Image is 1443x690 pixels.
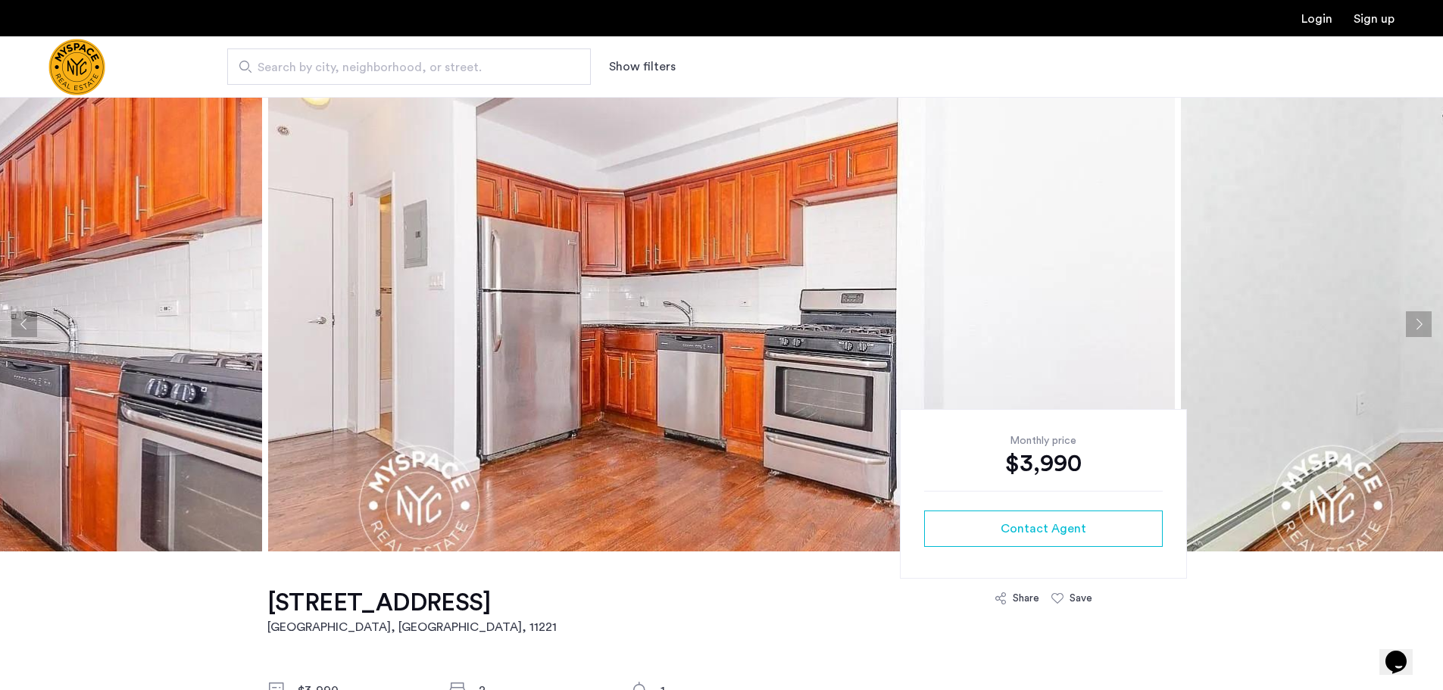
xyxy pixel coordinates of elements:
button: Previous apartment [11,311,37,337]
a: Registration [1354,13,1395,25]
iframe: chat widget [1379,629,1428,675]
button: Next apartment [1406,311,1432,337]
img: logo [48,39,105,95]
a: [STREET_ADDRESS][GEOGRAPHIC_DATA], [GEOGRAPHIC_DATA], 11221 [267,588,557,636]
div: Share [1013,591,1039,606]
button: button [924,510,1163,547]
div: $3,990 [924,448,1163,479]
img: apartment [268,97,1175,551]
h2: [GEOGRAPHIC_DATA], [GEOGRAPHIC_DATA] , 11221 [267,618,557,636]
button: Show or hide filters [609,58,676,76]
span: Contact Agent [1001,520,1086,538]
div: Monthly price [924,433,1163,448]
a: Cazamio Logo [48,39,105,95]
a: Login [1301,13,1332,25]
span: Search by city, neighborhood, or street. [258,58,548,76]
div: Save [1070,591,1092,606]
input: Apartment Search [227,48,591,85]
h1: [STREET_ADDRESS] [267,588,557,618]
